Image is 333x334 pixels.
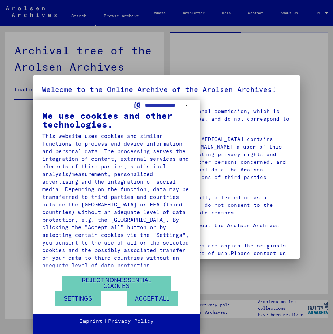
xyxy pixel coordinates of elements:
a: Imprint [80,318,102,325]
div: We use cookies and other technologies. [42,111,191,129]
div: This website uses cookies and similar functions to process end device information and personal da... [42,132,191,269]
a: Privacy Policy [108,318,154,325]
button: Settings [55,291,101,306]
button: Reject non-essential cookies [62,276,171,291]
button: Accept all [127,291,178,306]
